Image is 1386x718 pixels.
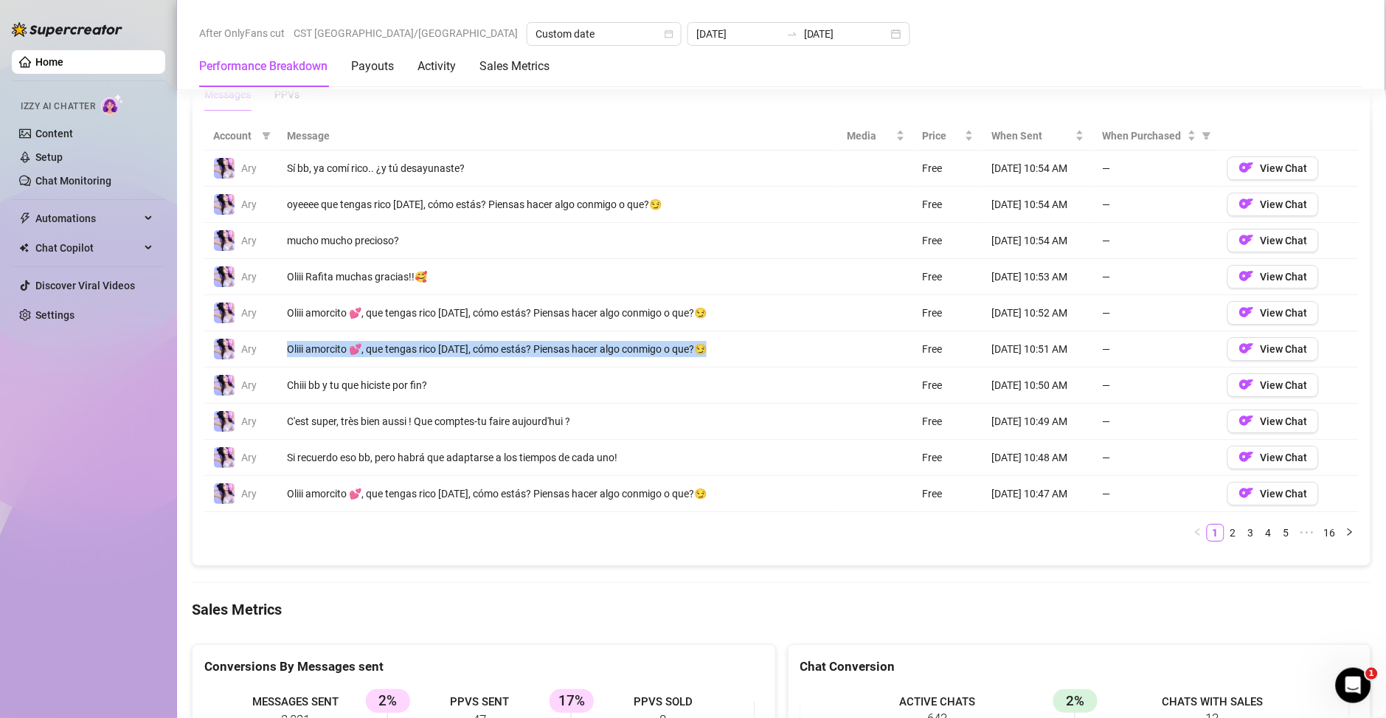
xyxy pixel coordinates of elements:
[786,28,798,40] span: swap-right
[479,58,550,75] div: Sales Metrics
[983,151,1093,187] td: [DATE] 10:54 AM
[914,404,983,440] td: Free
[914,259,983,295] td: Free
[351,58,394,75] div: Payouts
[1227,274,1319,286] a: OFView Chat
[35,175,111,187] a: Chat Monitoring
[417,58,456,75] div: Activity
[199,58,328,75] div: Performance Breakdown
[199,22,285,44] span: After OnlyFans cut
[1227,238,1319,249] a: OFView Chat
[1345,528,1354,536] span: right
[1093,331,1219,367] td: —
[1093,223,1219,259] td: —
[1341,524,1359,542] li: Next Page
[1239,232,1254,247] img: OF
[1227,337,1319,361] button: OFView Chat
[983,404,1093,440] td: [DATE] 10:49 AM
[274,86,299,103] div: PPVs
[35,280,135,291] a: Discover Viral Videos
[1227,193,1319,216] button: OFView Chat
[1227,265,1319,289] button: OFView Chat
[241,307,257,319] span: Ary
[1227,156,1319,180] button: OFView Chat
[35,207,140,230] span: Automations
[1295,524,1319,542] li: Next 5 Pages
[1227,455,1319,466] a: OFView Chat
[1093,367,1219,404] td: —
[204,86,251,103] div: Messages
[35,56,63,68] a: Home
[923,128,962,144] span: Price
[847,128,893,144] span: Media
[696,26,780,42] input: Start date
[1093,122,1219,151] th: When Purchased
[1320,525,1340,541] a: 16
[804,26,888,42] input: End date
[1189,524,1207,542] li: Previous Page
[214,483,235,504] img: Ary
[214,375,235,396] img: Ary
[35,309,75,321] a: Settings
[1260,307,1307,319] span: View Chat
[214,266,235,287] img: Ary
[287,449,829,466] div: Si recuerdo eso bb, pero habrá que adaptarse a los tiempos de cada uno!
[1093,440,1219,476] td: —
[1225,525,1241,541] a: 2
[204,657,763,677] div: Conversions By Messages sent
[536,23,673,45] span: Custom date
[983,259,1093,295] td: [DATE] 10:53 AM
[1260,162,1307,174] span: View Chat
[1093,295,1219,331] td: —
[214,230,235,251] img: Ary
[241,343,257,355] span: Ary
[914,122,983,151] th: Price
[1341,524,1359,542] button: right
[1207,525,1224,541] a: 1
[983,223,1093,259] td: [DATE] 10:54 AM
[214,339,235,359] img: Ary
[1260,452,1307,463] span: View Chat
[259,125,274,147] span: filter
[1260,415,1307,427] span: View Chat
[241,199,257,210] span: Ary
[35,128,73,139] a: Content
[1227,165,1319,177] a: OFView Chat
[914,151,983,187] td: Free
[1239,305,1254,320] img: OF
[213,128,256,144] span: Account
[1260,199,1307,210] span: View Chat
[914,187,983,223] td: Free
[983,187,1093,223] td: [DATE] 10:54 AM
[983,367,1093,404] td: [DATE] 10:50 AM
[1227,301,1319,325] button: OFView Chat
[1239,486,1254,500] img: OF
[983,122,1093,151] th: When Sent
[1239,449,1254,464] img: OF
[1193,528,1202,536] span: left
[192,599,1371,620] h4: Sales Metrics
[287,269,829,285] div: Oliii Rafita muchas gracias!!🥰
[786,28,798,40] span: to
[1227,491,1319,503] a: OFView Chat
[1261,525,1277,541] a: 4
[1278,524,1295,542] li: 5
[1227,373,1319,397] button: OFView Chat
[983,331,1093,367] td: [DATE] 10:51 AM
[35,151,63,163] a: Setup
[1242,524,1260,542] li: 3
[1202,131,1211,140] span: filter
[1239,377,1254,392] img: OF
[19,243,29,253] img: Chat Copilot
[1227,410,1319,433] button: OFView Chat
[1239,413,1254,428] img: OF
[241,379,257,391] span: Ary
[914,295,983,331] td: Free
[914,367,983,404] td: Free
[101,94,124,115] img: AI Chatter
[241,162,257,174] span: Ary
[287,377,829,393] div: Chiii bb y tu que hiciste por fin?
[241,452,257,463] span: Ary
[1239,160,1254,175] img: OF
